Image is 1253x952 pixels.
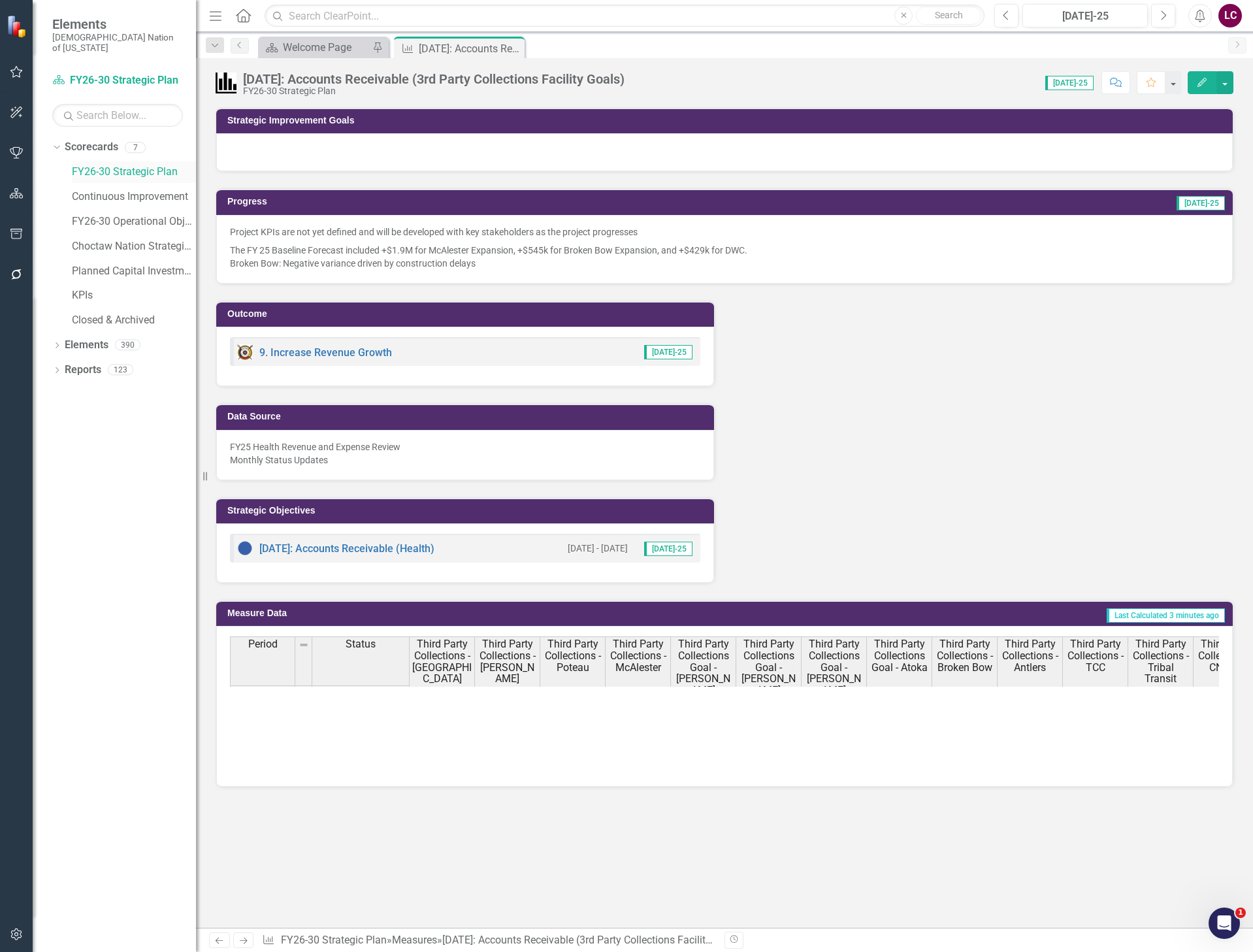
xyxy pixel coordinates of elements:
span: Third Party Collections - [PERSON_NAME] [478,638,537,684]
iframe: Intercom live chat [1209,908,1240,939]
a: Closed & Archived [72,313,196,328]
a: FY26-30 Strategic Plan [52,73,183,88]
span: Third Party Collections Goal - [PERSON_NAME] [804,638,864,696]
button: Search [916,7,981,25]
a: FY26-30 Strategic Plan [72,165,196,180]
a: Welcome Page [261,39,369,56]
h3: Outcome [227,309,708,319]
a: FY26-30 Strategic Plan [281,934,387,946]
span: Elements [52,16,183,32]
div: [DATE]: Accounts Receivable (3rd Party Collections Facility Goals) [243,72,625,86]
h3: Measure Data [227,608,559,618]
img: Performance Management [216,73,236,93]
span: Third Party Collections - Antlers [1000,638,1060,673]
a: [DATE]: Accounts Receivable (Health) [259,542,434,555]
small: [DATE] - [DATE] [568,542,628,555]
a: FY26-30 Operational Objectives [72,214,196,229]
span: Search [935,10,963,20]
div: Broken Bow: Negative variance driven by construction delays [230,257,1219,270]
a: Reports [65,363,101,378]
a: Choctaw Nation Strategic Plan [72,239,196,254]
img: Focus Area [237,344,253,360]
div: [DATE]: Accounts Receivable (3rd Party Collections Facility Goals) [419,41,521,57]
span: Third Party Collections Goal - Atoka [870,638,929,673]
img: 8DAGhfEEPCf229AAAAAElFTkSuQmCC [299,640,309,650]
div: 390 [115,340,140,351]
button: [DATE]-25 [1022,4,1148,27]
span: Third Party Collections - [GEOGRAPHIC_DATA] [412,638,472,684]
span: Third Party Collections - Poteau [543,638,602,673]
p: FY25 Health Revenue and Expense Review Monthly Status Updates [230,440,700,467]
span: Third Party Collections Goal - [PERSON_NAME] [674,638,733,696]
a: 9. Increase Revenue Growth [259,346,392,359]
img: Not Started [237,540,253,556]
h3: Progress [227,197,671,206]
span: Third Party Collections - Tribal Transit [1131,638,1190,684]
div: Welcome Page [283,39,369,56]
a: KPIs [72,288,196,303]
span: Third Party Collections Goal - [PERSON_NAME] [739,638,798,696]
img: ClearPoint Strategy [5,14,30,39]
span: Third Party Collections - TCC [1066,638,1125,673]
div: 7 [125,142,146,153]
span: [DATE]-25 [644,345,692,359]
a: Scorecards [65,140,118,155]
span: Third Party Collections - McAlester [608,638,668,673]
input: Search ClearPoint... [265,5,984,27]
h3: Strategic Objectives [227,506,708,516]
div: [DATE]: Accounts Receivable (3rd Party Collections Facility Goals) [442,934,744,946]
p: Project KPIs are not yet defined and will be developed with key stakeholders as the project progr... [230,225,1219,241]
p: The FY 25 Baseline Forecast included +$1.9M for McAlester Expansion, +$545k for Broken Bow Expans... [230,241,1219,257]
div: [DATE]-25 [1027,8,1143,24]
a: Measures [392,934,437,946]
span: Last Calculated 3 minutes ago [1107,608,1225,623]
span: Status [346,638,376,650]
a: Continuous Improvement [72,189,196,205]
button: LC [1218,4,1242,27]
h3: Strategic Improvement Goals [227,116,1226,125]
span: [DATE]-25 [1177,196,1225,210]
div: FY26-30 Strategic Plan [243,86,625,96]
a: Elements [65,338,108,353]
div: 123 [108,365,133,376]
small: [DEMOGRAPHIC_DATA] Nation of [US_STATE] [52,32,183,54]
div: » » [262,933,715,948]
span: [DATE]-25 [1045,76,1094,90]
a: Planned Capital Investments [72,264,196,279]
input: Search Below... [52,104,183,127]
span: Third Party Collections - Broken Bow [935,638,994,673]
span: Period [248,638,278,650]
h3: Data Source [227,412,708,421]
span: [DATE]-25 [644,542,692,556]
span: 1 [1235,908,1246,918]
